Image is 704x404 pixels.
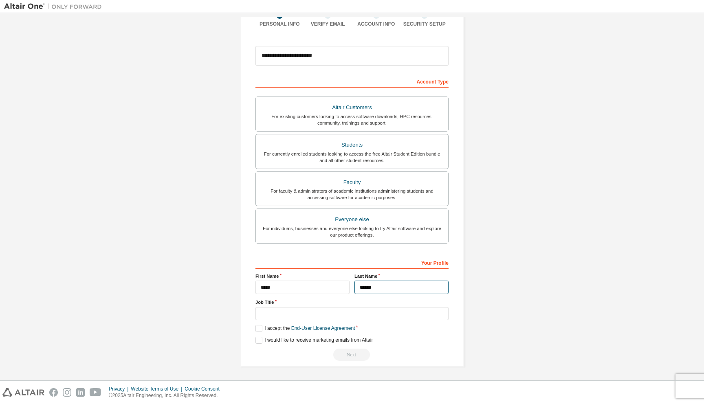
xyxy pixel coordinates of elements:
[354,273,449,279] label: Last Name
[255,349,449,361] div: Read and acccept EULA to continue
[255,256,449,269] div: Your Profile
[261,225,443,238] div: For individuals, businesses and everyone else looking to try Altair software and explore our prod...
[400,21,449,27] div: Security Setup
[255,21,304,27] div: Personal Info
[261,113,443,126] div: For existing customers looking to access software downloads, HPC resources, community, trainings ...
[131,386,185,392] div: Website Terms of Use
[49,388,58,397] img: facebook.svg
[255,337,373,344] label: I would like to receive marketing emails from Altair
[90,388,101,397] img: youtube.svg
[255,325,355,332] label: I accept the
[109,386,131,392] div: Privacy
[261,151,443,164] div: For currently enrolled students looking to access the free Altair Student Edition bundle and all ...
[185,386,224,392] div: Cookie Consent
[261,139,443,151] div: Students
[261,177,443,188] div: Faculty
[4,2,106,11] img: Altair One
[109,392,224,399] p: © 2025 Altair Engineering, Inc. All Rights Reserved.
[261,188,443,201] div: For faculty & administrators of academic institutions administering students and accessing softwa...
[255,273,350,279] label: First Name
[352,21,400,27] div: Account Info
[304,21,352,27] div: Verify Email
[291,325,355,331] a: End-User License Agreement
[255,299,449,305] label: Job Title
[261,102,443,113] div: Altair Customers
[63,388,71,397] img: instagram.svg
[255,75,449,88] div: Account Type
[261,214,443,225] div: Everyone else
[2,388,44,397] img: altair_logo.svg
[76,388,85,397] img: linkedin.svg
